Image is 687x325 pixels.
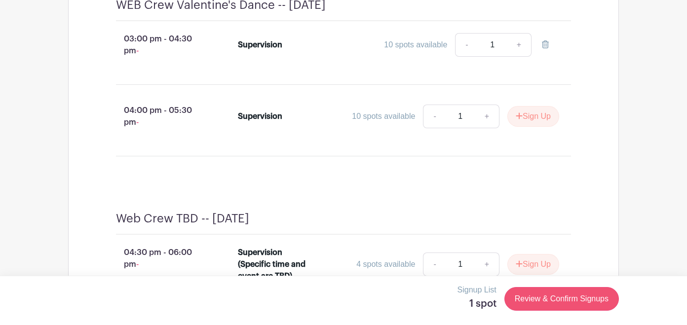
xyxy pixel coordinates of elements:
[423,253,446,276] a: -
[352,110,415,122] div: 10 spots available
[455,33,478,57] a: -
[504,287,619,311] a: Review & Confirm Signups
[423,105,446,128] a: -
[507,33,532,57] a: +
[238,247,306,282] div: Supervision (Specific time and event are TBD)
[238,110,282,122] div: Supervision
[116,212,249,226] h4: Web Crew TBD -- [DATE]
[136,46,139,55] span: -
[100,101,222,132] p: 04:00 pm - 05:30 pm
[507,106,559,127] button: Sign Up
[458,284,496,296] p: Signup List
[475,105,499,128] a: +
[475,253,499,276] a: +
[100,243,222,274] p: 04:30 pm - 06:00 pm
[384,39,447,51] div: 10 spots available
[238,39,282,51] div: Supervision
[458,298,496,310] h5: 1 spot
[100,29,222,61] p: 03:00 pm - 04:30 pm
[136,260,139,268] span: -
[356,258,415,270] div: 4 spots available
[507,254,559,275] button: Sign Up
[136,118,139,126] span: -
